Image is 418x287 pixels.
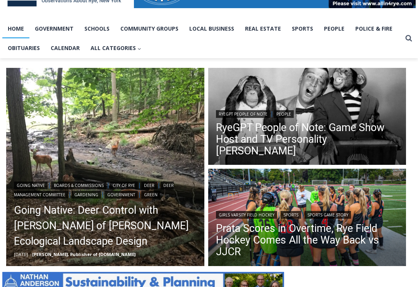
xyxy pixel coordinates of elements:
[115,19,184,38] a: Community Groups
[14,251,28,257] time: [DATE]
[81,66,85,73] div: 5
[216,223,399,258] a: Prata Scores in Overtime, Rye Field Hockey Comes All the Way Back vs JJCR
[51,182,106,189] a: Boards & Commissions
[216,211,277,219] a: Girls Varsity Field Hockey
[216,110,270,118] a: RyeGPT People of Note
[202,77,359,95] span: Intern @ [DOMAIN_NAME]
[79,19,115,38] a: Schools
[281,211,301,219] a: Sports
[2,38,45,58] a: Obituaries
[184,19,240,38] a: Local Business
[208,169,406,268] a: Read More Prata Scores in Overtime, Rye Field Hockey Comes All the Way Back vs JJCR
[14,182,48,189] a: Going Native
[319,19,350,38] a: People
[85,38,147,58] button: Child menu of All Categories
[45,38,85,58] a: Calendar
[216,122,399,157] a: RyeGPT People of Note: Game Show Host and TV Personality [PERSON_NAME]
[186,75,375,97] a: Intern @ [DOMAIN_NAME]
[240,19,286,38] a: Real Estate
[6,68,204,266] img: (PHOTO: Deer in the Rye Marshlands Conservancy. File photo. 2017.)
[286,19,319,38] a: Sports
[274,110,294,118] a: People
[402,31,416,45] button: View Search Form
[6,78,103,96] h4: [PERSON_NAME] Read Sanctuary Fall Fest: [DATE]
[104,191,138,199] a: Government
[81,23,112,64] div: unique DIY crafts
[305,211,351,219] a: Sports Game Story
[6,68,204,266] a: Read More Going Native: Deer Control with Missy Fabel of Missy Fabel Ecological Landscape Design
[30,251,32,257] span: –
[2,19,29,38] a: Home
[32,251,135,257] a: [PERSON_NAME], Publisher of [DOMAIN_NAME]
[2,19,402,58] nav: Primary Navigation
[208,169,406,268] img: (PHOTO: The Rye Field Hockey team from September 16, 2025. Credit: Maureen Tsuchida.)
[91,66,94,73] div: 6
[208,68,406,167] img: (PHOTO: Publicity photo of Garry Moore with his guests, the Marquis Chimps, from The Garry Moore ...
[0,77,116,97] a: [PERSON_NAME] Read Sanctuary Fall Fest: [DATE]
[110,182,138,189] a: City of Rye
[216,109,399,118] div: |
[350,19,398,38] a: Police & Fire
[29,19,79,38] a: Government
[14,202,197,249] a: Going Native: Deer Control with [PERSON_NAME] of [PERSON_NAME] Ecological Landscape Design
[216,209,399,219] div: | |
[14,180,197,199] div: | | | | | | |
[195,0,366,75] div: "The first chef I interviewed talked about coming to [GEOGRAPHIC_DATA] from [GEOGRAPHIC_DATA] in ...
[141,191,160,199] a: Green
[87,66,89,73] div: /
[72,191,101,199] a: Gardening
[141,182,157,189] a: Deer
[208,68,406,167] a: Read More RyeGPT People of Note: Game Show Host and TV Personality Garry Moore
